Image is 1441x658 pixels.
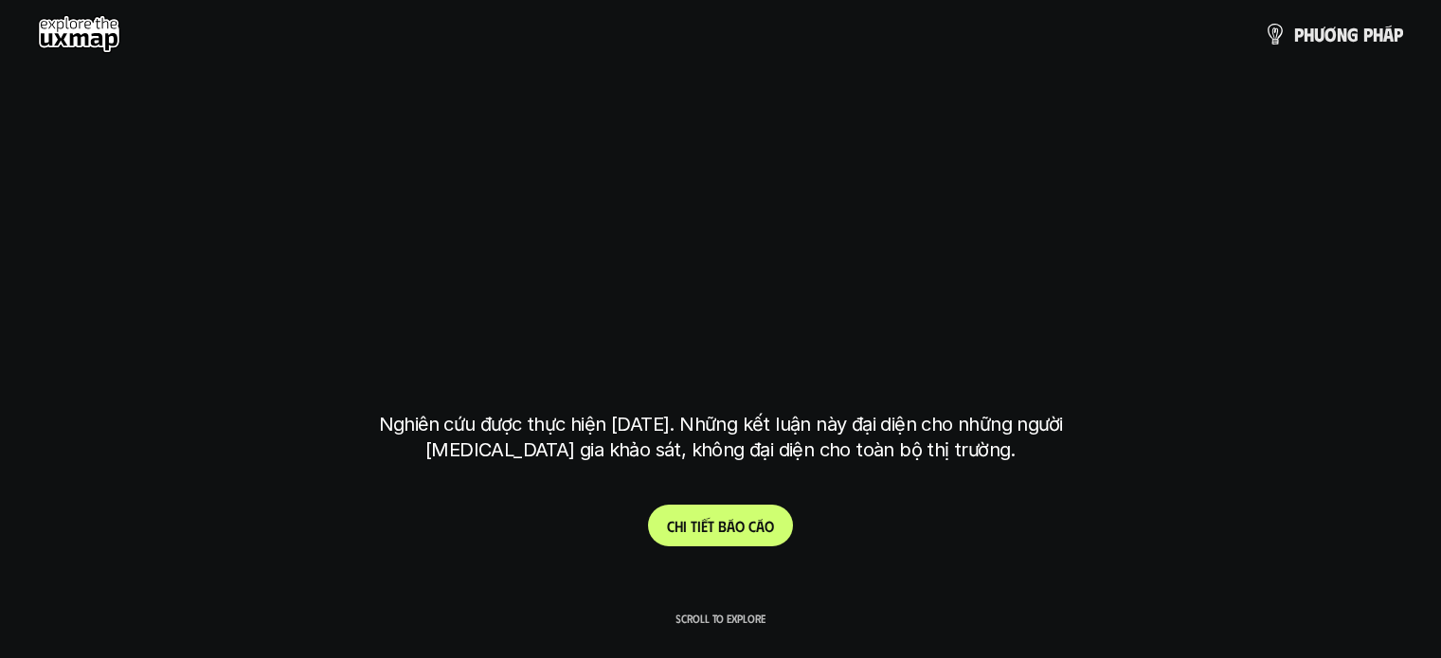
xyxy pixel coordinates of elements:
h1: tại [GEOGRAPHIC_DATA] [383,291,1058,370]
span: ế [701,517,708,535]
span: o [735,517,745,535]
span: o [765,517,774,535]
span: p [1294,24,1304,44]
span: g [1347,24,1359,44]
span: i [697,517,701,535]
span: t [708,517,714,535]
span: ơ [1324,24,1337,44]
span: h [1373,24,1383,44]
p: Nghiên cứu được thực hiện [DATE]. Những kết luận này đại diện cho những người [MEDICAL_DATA] gia ... [366,412,1076,463]
span: p [1394,24,1403,44]
span: t [691,517,697,535]
h6: Kết quả nghiên cứu [656,95,800,116]
span: n [1337,24,1347,44]
h1: phạm vi công việc của [375,141,1067,221]
span: h [1304,24,1314,44]
span: c [748,517,756,535]
span: p [1363,24,1373,44]
span: C [667,517,675,535]
span: h [675,517,683,535]
a: Chitiếtbáocáo [648,505,793,546]
span: á [756,517,765,535]
span: ư [1314,24,1324,44]
span: i [683,517,687,535]
span: á [727,517,735,535]
span: á [1383,24,1394,44]
span: b [718,517,727,535]
a: phươngpháp [1264,15,1403,53]
p: Scroll to explore [675,612,766,625]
